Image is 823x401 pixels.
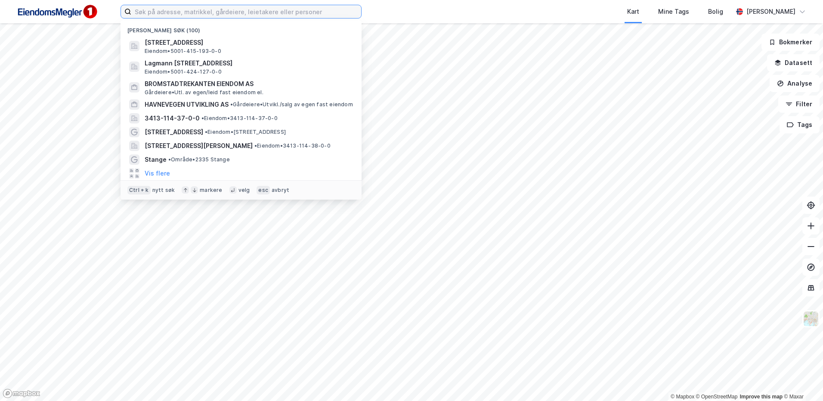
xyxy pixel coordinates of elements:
span: • [254,142,257,149]
div: Ctrl + k [127,186,151,194]
div: avbryt [272,187,289,194]
div: [PERSON_NAME] søk (100) [121,20,362,36]
span: [STREET_ADDRESS][PERSON_NAME] [145,141,253,151]
div: Kontrollprogram for chat [780,360,823,401]
span: HAVNEVEGEN UTVIKLING AS [145,99,229,110]
span: • [230,101,233,108]
span: Eiendom • 3413-114-37-0-0 [201,115,278,122]
iframe: Chat Widget [780,360,823,401]
div: esc [257,186,270,194]
button: Vis flere [145,168,170,179]
span: Område • 2335 Stange [168,156,230,163]
span: • [168,156,171,163]
span: Eiendom • [STREET_ADDRESS] [205,129,286,136]
input: Søk på adresse, matrikkel, gårdeiere, leietakere eller personer [131,5,361,18]
img: F4PB6Px+NJ5v8B7XTbfpPpyloAAAAASUVORK5CYII= [14,2,100,22]
div: [PERSON_NAME] [746,6,795,17]
span: Stange [145,154,167,165]
span: • [205,129,207,135]
span: Gårdeiere • Utvikl./salg av egen fast eiendom [230,101,353,108]
div: markere [200,187,222,194]
span: Gårdeiere • Utl. av egen/leid fast eiendom el. [145,89,263,96]
div: Kart [627,6,639,17]
span: Eiendom • 5001-415-193-0-0 [145,48,221,55]
span: • [201,115,204,121]
div: Mine Tags [658,6,689,17]
div: velg [238,187,250,194]
span: Lagmann [STREET_ADDRESS] [145,58,351,68]
div: Bolig [708,6,723,17]
span: [STREET_ADDRESS] [145,127,203,137]
span: [STREET_ADDRESS] [145,37,351,48]
span: BROMSTADTREKANTEN EIENDOM AS [145,79,351,89]
div: nytt søk [152,187,175,194]
span: Eiendom • 5001-424-127-0-0 [145,68,222,75]
span: 3413-114-37-0-0 [145,113,200,123]
span: Eiendom • 3413-114-38-0-0 [254,142,331,149]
